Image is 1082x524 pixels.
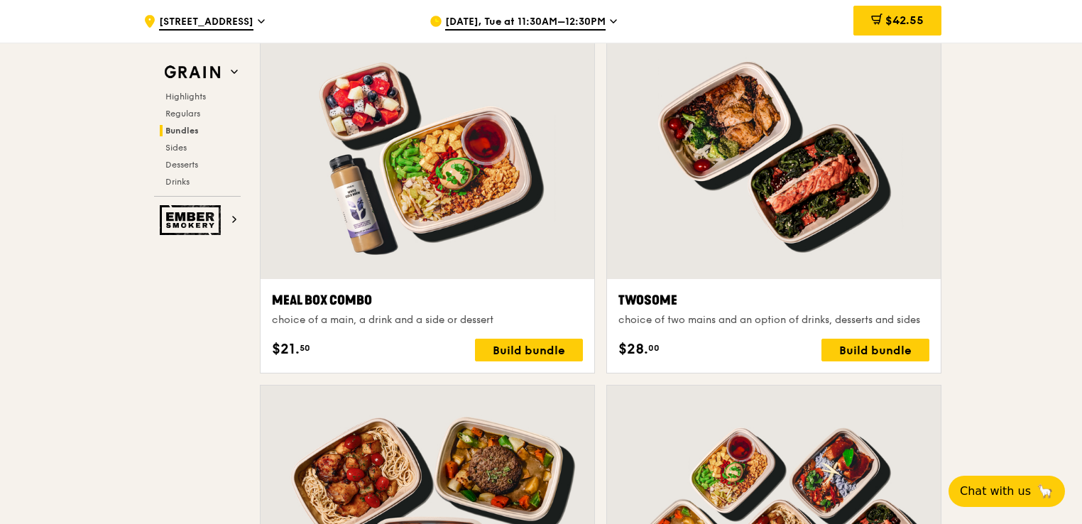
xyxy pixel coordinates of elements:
span: Drinks [165,177,190,187]
span: Regulars [165,109,200,119]
span: 00 [648,342,660,354]
div: Twosome [618,290,929,310]
span: Sides [165,143,187,153]
img: Grain web logo [160,60,225,85]
div: Build bundle [475,339,583,361]
div: Meal Box Combo [272,290,583,310]
img: Ember Smokery web logo [160,205,225,235]
span: $42.55 [885,13,924,27]
span: $21. [272,339,300,360]
div: Build bundle [821,339,929,361]
span: [STREET_ADDRESS] [159,15,253,31]
span: $28. [618,339,648,360]
span: [DATE], Tue at 11:30AM–12:30PM [445,15,606,31]
div: choice of two mains and an option of drinks, desserts and sides [618,313,929,327]
span: Bundles [165,126,199,136]
span: Chat with us [960,483,1031,500]
span: 🦙 [1037,483,1054,500]
span: 50 [300,342,310,354]
span: Desserts [165,160,198,170]
div: choice of a main, a drink and a side or dessert [272,313,583,327]
button: Chat with us🦙 [949,476,1065,507]
span: Highlights [165,92,206,102]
